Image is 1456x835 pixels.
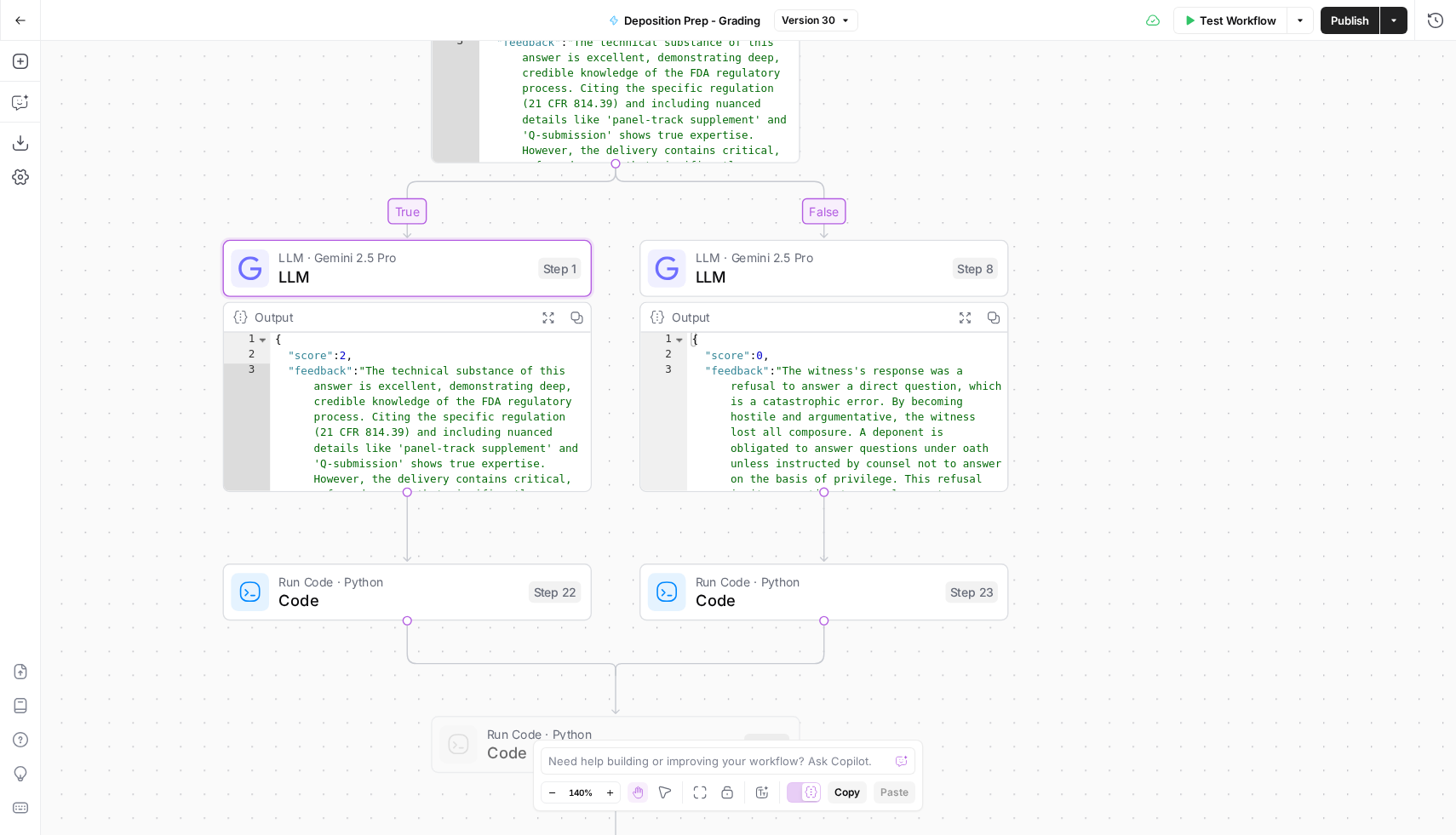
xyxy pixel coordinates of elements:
[945,581,998,603] div: Step 23
[404,163,616,237] g: Edge from step_18 to step_1
[1173,7,1287,34] button: Test Workflow
[278,248,529,266] span: LLM · Gemini 2.5 Pro
[278,588,519,612] span: Code
[569,786,593,799] span: 140%
[222,240,592,492] div: LLM · Gemini 2.5 ProLLMStep 1Output{ "score":2, "feedback":"The technical substance of this answe...
[696,588,937,612] span: Code
[1321,7,1379,34] button: Publish
[1200,12,1276,29] span: Test Workflow
[640,363,687,580] div: 3
[821,492,828,561] g: Edge from step_8 to step_23
[224,348,271,363] div: 2
[612,670,619,714] g: Edge from step_18-conditional-end to step_7
[782,13,835,28] span: Version 30
[431,716,800,773] div: Run Code · PythonCodeStep 7
[404,492,410,561] g: Edge from step_1 to step_22
[774,9,858,31] button: Version 30
[278,265,529,289] span: LLM
[880,785,909,800] span: Paste
[487,724,735,743] span: Run Code · Python
[487,741,735,764] span: Code
[407,621,616,675] g: Edge from step_22 to step_18-conditional-end
[256,333,269,348] span: Toggle code folding, rows 1 through 4
[639,240,1009,492] div: LLM · Gemini 2.5 ProLLMStep 8Output{ "score":0, "feedback":"The witness's response was a refusal ...
[640,333,687,348] div: 1
[529,581,582,603] div: Step 22
[640,348,687,363] div: 2
[54,14,96,30] div: Go Back
[672,307,943,326] div: Output
[696,248,943,266] span: LLM · Gemini 2.5 Pro
[624,12,760,29] span: Deposition Prep - Grading
[639,563,1009,621] div: Run Code · PythonCodeStep 23
[278,572,519,591] span: Run Code · Python
[224,363,271,735] div: 3
[255,307,526,326] div: Output
[953,258,998,279] div: Step 8
[828,781,867,804] button: Copy
[744,734,789,755] div: Step 7
[599,7,771,34] button: Deposition Prep - Grading
[224,333,271,348] div: 1
[696,572,937,591] span: Run Code · Python
[673,333,685,348] span: Toggle code folding, rows 1 through 4
[222,563,592,621] div: Run Code · PythonCodeStep 22
[874,781,915,804] button: Paste
[616,621,824,675] g: Edge from step_23 to step_18-conditional-end
[834,785,860,800] span: Copy
[616,163,828,237] g: Edge from step_18 to step_8
[696,265,943,289] span: LLM
[538,258,581,279] div: Step 1
[1331,12,1369,29] span: Publish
